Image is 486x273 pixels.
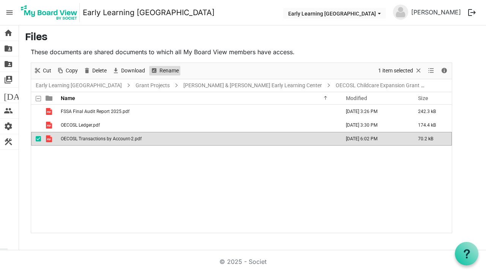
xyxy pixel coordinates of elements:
[377,66,414,75] span: 1 item selected
[425,63,438,79] div: View
[4,88,33,103] span: [DATE]
[33,66,53,75] button: Cut
[376,63,425,79] div: Clear selection
[182,81,323,90] a: [PERSON_NAME] & [PERSON_NAME] Early Learning Center
[408,5,464,20] a: [PERSON_NAME]
[31,132,41,146] td: checkbox
[4,119,13,134] span: settings
[92,66,107,75] span: Delete
[338,105,410,118] td: September 26, 2025 3:26 PM column header Modified
[19,3,83,22] a: My Board View Logo
[61,109,129,114] span: FSSA Final Audit Report 2025.pdf
[377,66,424,75] button: Selection
[41,132,58,146] td: is template cell column header type
[432,81,474,90] span: 2025 FSSA Audit
[58,132,338,146] td: OECOSL Transactions by Account-2.pdf is template cell column header Name
[219,258,267,265] a: © 2025 - Societ
[120,66,146,75] span: Download
[338,132,410,146] td: September 26, 2025 6:02 PM column header Modified
[439,66,450,75] button: Details
[54,63,80,79] div: Copy
[346,95,367,101] span: Modified
[55,66,79,75] button: Copy
[4,134,13,149] span: construction
[4,25,13,41] span: home
[111,66,147,75] button: Download
[338,118,410,132] td: September 26, 2025 3:30 PM column header Modified
[42,66,52,75] span: Cut
[31,47,452,56] p: These documents are shared documents to which all My Board View members have access.
[4,56,13,72] span: folder_shared
[25,31,480,44] h3: Files
[65,66,79,75] span: Copy
[464,5,480,20] button: logout
[283,8,386,19] button: Early Learning Shelby County dropdownbutton
[4,72,13,87] span: switch_account
[109,63,148,79] div: Download
[31,118,41,132] td: checkbox
[83,5,215,20] a: Early Learning [GEOGRAPHIC_DATA]
[61,95,75,101] span: Name
[61,122,100,128] span: OECOSL Ledger.pdf
[148,63,181,79] div: Rename
[61,136,142,141] span: OECOSL Transactions by Account-2.pdf
[393,5,408,20] img: no-profile-picture.svg
[438,63,451,79] div: Details
[34,81,123,90] a: Early Learning [GEOGRAPHIC_DATA]
[41,118,58,132] td: is template cell column header type
[134,81,171,90] a: Grant Projects
[82,66,108,75] button: Delete
[4,41,13,56] span: folder_shared
[418,95,428,101] span: Size
[334,81,421,90] a: OECOSL Childcare Expansion Grant
[58,118,338,132] td: OECOSL Ledger.pdf is template cell column header Name
[2,5,17,20] span: menu
[4,103,13,118] span: people
[58,105,338,118] td: FSSA Final Audit Report 2025.pdf is template cell column header Name
[410,118,452,132] td: 174.4 kB is template cell column header Size
[149,66,180,75] button: Rename
[159,66,180,75] span: Rename
[41,105,58,118] td: is template cell column header type
[31,105,41,118] td: checkbox
[80,63,109,79] div: Delete
[410,132,452,146] td: 70.2 kB is template cell column header Size
[19,3,80,22] img: My Board View Logo
[426,66,436,75] button: View dropdownbutton
[410,105,452,118] td: 242.3 kB is template cell column header Size
[31,63,54,79] div: Cut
